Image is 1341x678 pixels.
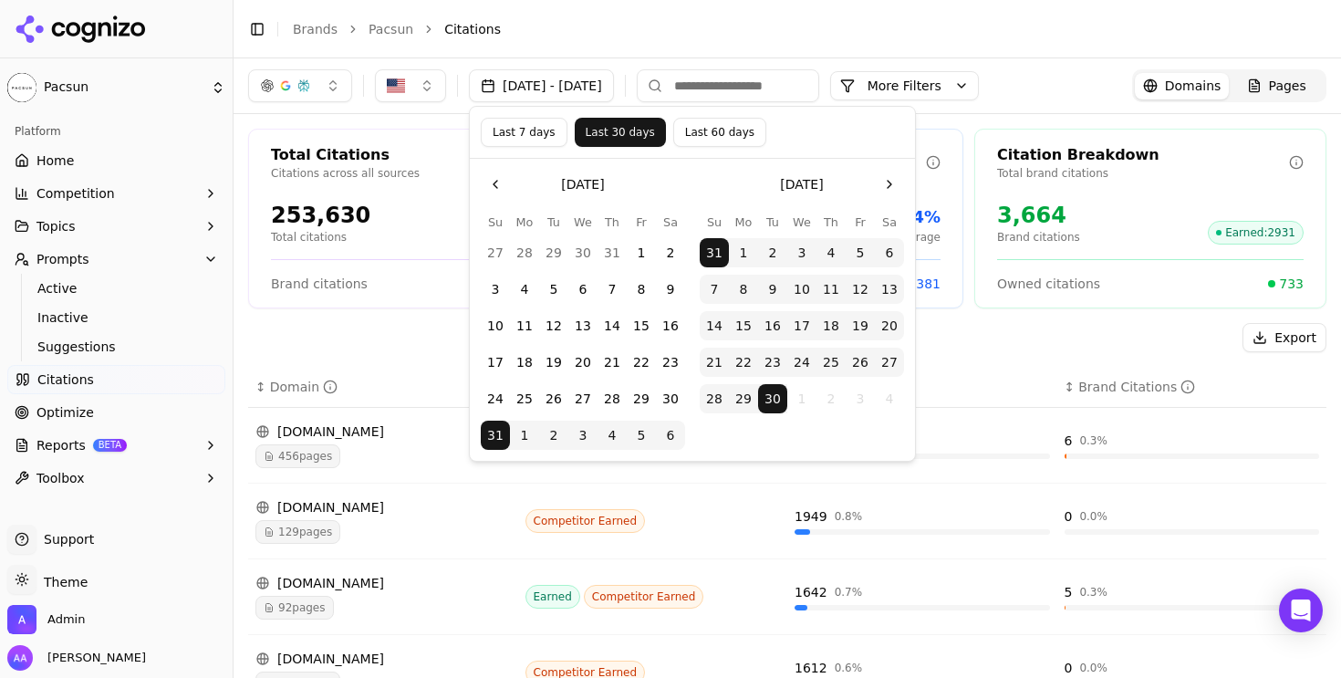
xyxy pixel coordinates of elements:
button: Topics [7,212,225,241]
th: Tuesday [539,214,568,231]
span: Home [36,151,74,170]
a: Suggestions [30,334,203,360]
div: 0 [1065,659,1073,677]
button: Sunday, August 31st, 2025, selected [700,238,729,267]
p: Total citations [271,230,370,245]
button: Sunday, August 17th, 2025 [481,348,510,377]
span: Earned [525,585,580,609]
div: Total Citations [271,144,563,166]
span: Suggestions [37,338,196,356]
button: Sunday, August 10th, 2025 [481,311,510,340]
button: Friday, August 8th, 2025 [627,275,656,304]
th: Wednesday [568,214,598,231]
button: Thursday, August 28th, 2025 [598,384,627,413]
span: Theme [36,575,88,589]
button: Monday, August 4th, 2025 [510,275,539,304]
button: Monday, September 8th, 2025, selected [729,275,758,304]
button: Tuesday, September 2nd, 2025, selected [539,421,568,450]
button: Wednesday, September 24th, 2025, selected [787,348,816,377]
button: Friday, August 1st, 2025 [627,238,656,267]
button: Monday, August 11th, 2025 [510,311,539,340]
button: Saturday, August 2nd, 2025 [656,238,685,267]
button: Thursday, September 18th, 2025, selected [816,311,846,340]
a: Brands [293,22,338,37]
div: Citation Breakdown [997,144,1289,166]
button: Saturday, September 6th, 2025, selected [875,238,904,267]
button: Friday, August 22nd, 2025 [627,348,656,377]
button: Monday, September 22nd, 2025, selected [729,348,758,377]
button: Friday, September 12th, 2025, selected [846,275,875,304]
button: Thursday, August 14th, 2025 [598,311,627,340]
span: Owned citations [997,275,1100,293]
div: 0.8 % [835,509,863,524]
span: Earned : 2931 [1208,221,1304,245]
button: Thursday, September 11th, 2025, selected [816,275,846,304]
button: Friday, August 29th, 2025 [627,384,656,413]
span: Active [37,279,196,297]
div: ↕Domain [255,378,511,396]
p: Citations across all sources [271,166,563,181]
button: Saturday, August 16th, 2025 [656,311,685,340]
button: Open organization switcher [7,605,85,634]
button: Tuesday, August 19th, 2025 [539,348,568,377]
button: Tuesday, July 29th, 2025 [539,238,568,267]
table: September 2025 [700,214,904,413]
button: Monday, September 15th, 2025, selected [729,311,758,340]
span: Optimize [36,403,94,422]
a: Home [7,146,225,175]
a: Active [30,276,203,301]
span: 129 pages [255,520,340,544]
button: Prompts [7,245,225,274]
button: Wednesday, September 17th, 2025, selected [787,311,816,340]
button: Thursday, August 7th, 2025 [598,275,627,304]
th: totalCitationCount [787,367,1057,408]
div: Platform [7,117,225,146]
th: brandCitationCount [1057,367,1327,408]
span: Competition [36,184,115,203]
th: domain [248,367,518,408]
button: Saturday, September 20th, 2025, selected [875,311,904,340]
div: 0 [1065,507,1073,526]
button: Thursday, September 4th, 2025, selected [598,421,627,450]
span: Admin [47,611,85,628]
button: Wednesday, August 20th, 2025 [568,348,598,377]
div: 0.3 % [1079,433,1107,448]
button: Sunday, September 14th, 2025, selected [700,311,729,340]
button: Saturday, August 9th, 2025 [656,275,685,304]
button: Sunday, July 27th, 2025 [481,238,510,267]
button: Today, Tuesday, September 30th, 2025, selected [758,384,787,413]
p: Total brand citations [997,166,1289,181]
p: Brand citations [997,230,1080,245]
button: Wednesday, September 3rd, 2025, selected [568,421,598,450]
th: Saturday [875,214,904,231]
span: Pacsun [44,79,203,96]
div: [DOMAIN_NAME] [255,574,511,592]
th: Saturday [656,214,685,231]
button: Toolbox [7,464,225,493]
th: Thursday [598,214,627,231]
button: Competition [7,179,225,208]
button: Friday, September 5th, 2025, selected [627,421,656,450]
img: United States [387,77,405,95]
button: Friday, September 26th, 2025, selected [846,348,875,377]
button: Wednesday, August 27th, 2025 [568,384,598,413]
button: Export [1242,323,1326,352]
a: Optimize [7,398,225,427]
button: Tuesday, August 5th, 2025 [539,275,568,304]
span: 733 [1279,275,1304,293]
button: Wednesday, September 10th, 2025, selected [787,275,816,304]
button: Sunday, September 21st, 2025, selected [700,348,729,377]
table: August 2025 [481,214,685,450]
span: BETA [93,439,127,452]
button: Sunday, August 24th, 2025 [481,384,510,413]
button: Tuesday, September 9th, 2025, selected [758,275,787,304]
button: Monday, September 1st, 2025, selected [729,238,758,267]
th: Friday [846,214,875,231]
a: Inactive [30,305,203,330]
button: Friday, September 5th, 2025, selected [846,238,875,267]
span: Competitor Earned [584,585,704,609]
div: ↕Brand Citations [1065,378,1320,396]
div: 3,664 [997,201,1080,230]
button: Thursday, September 25th, 2025, selected [816,348,846,377]
button: Saturday, August 30th, 2025 [656,384,685,413]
